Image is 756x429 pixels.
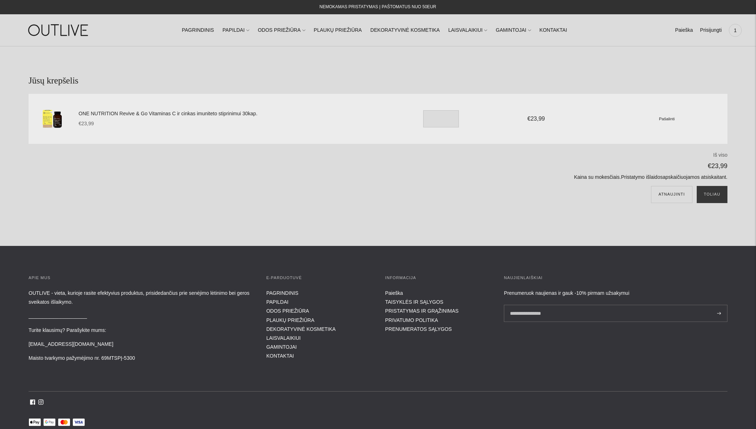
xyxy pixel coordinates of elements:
[14,18,104,42] img: OUTLIVE
[273,151,727,160] p: Iš viso
[29,340,252,349] p: [EMAIL_ADDRESS][DOMAIN_NAME]
[314,22,362,38] a: PLAUKŲ PRIEŽIŪRA
[273,173,727,182] p: Kaina su mokesčiais. apskaičiuojamos atsiskaitant.
[273,161,727,172] p: €23,99
[266,326,336,332] a: DEKORATYVINĖ KOSMETIKA
[385,274,490,282] h3: INFORMACIJA
[266,290,299,296] a: PAGRINDINIS
[385,308,459,314] a: PRISTATYMAS IR GRĄŽINIMAS
[29,312,252,321] p: _____________________
[729,22,742,38] a: 1
[700,22,722,38] a: Prisijungti
[423,110,459,127] input: Translation missing: en.cart.general.item_quantity
[29,289,252,307] p: OUTLIVE - vieta, kurioje rasite efektyvius produktus, prisidedančius prie senėjimo lėtinimo bei g...
[79,120,392,128] div: €23,99
[385,317,438,323] a: PRIVATUMO POLITIKA
[730,25,740,35] span: 1
[29,75,727,87] h1: Jūsų krepšelis
[36,101,71,137] img: ONE NUTRITION Revive & Go Vitaminas C ir cinkas imuniteto stiprinimui 30kap.
[266,317,315,323] a: PLAUKŲ PRIEŽIŪRA
[182,22,214,38] a: PAGRINDINIS
[448,22,487,38] a: LAISVALAIKIUI
[651,186,692,203] button: Atnaujinti
[222,22,249,38] a: PAPILDAI
[483,114,590,123] div: €23,99
[675,22,693,38] a: Paieška
[266,335,301,341] a: LAISVALAIKIUI
[266,274,371,282] h3: E-parduotuvė
[79,110,392,118] a: ONE NUTRITION Revive & Go Vitaminas C ir cinkas imuniteto stiprinimui 30kap.
[385,290,403,296] a: Paieška
[697,186,727,203] button: Toliau
[659,116,675,121] a: Pašalinti
[540,22,567,38] a: KONTAKTAI
[266,353,294,359] a: KONTAKTAI
[504,289,727,298] div: Prenumeruok naujienas ir gauk -10% pirmam užsakymui
[258,22,305,38] a: ODOS PRIEŽIŪRA
[385,326,452,332] a: PRENUMERATOS SĄLYGOS
[266,308,309,314] a: ODOS PRIEŽIŪRA
[496,22,531,38] a: GAMINTOJAI
[29,326,252,335] p: Turite klausimų? Parašykite mums:
[504,274,727,282] h3: Naujienlaiškiai
[320,3,436,11] div: NEMOKAMAS PRISTATYMAS Į PAŠTOMATUS NUO 50EUR
[266,344,297,350] a: GAMINTOJAI
[266,299,289,305] a: PAPILDAI
[29,274,252,282] h3: APIE MUS
[29,354,252,363] p: Maisto tvarkymo pažymėjimo nr. 69MTSPĮ-5300
[370,22,440,38] a: DEKORATYVINĖ KOSMETIKA
[385,299,444,305] a: TAISYKLĖS IR SĄLYGOS
[621,174,663,180] a: Pristatymo išlaidos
